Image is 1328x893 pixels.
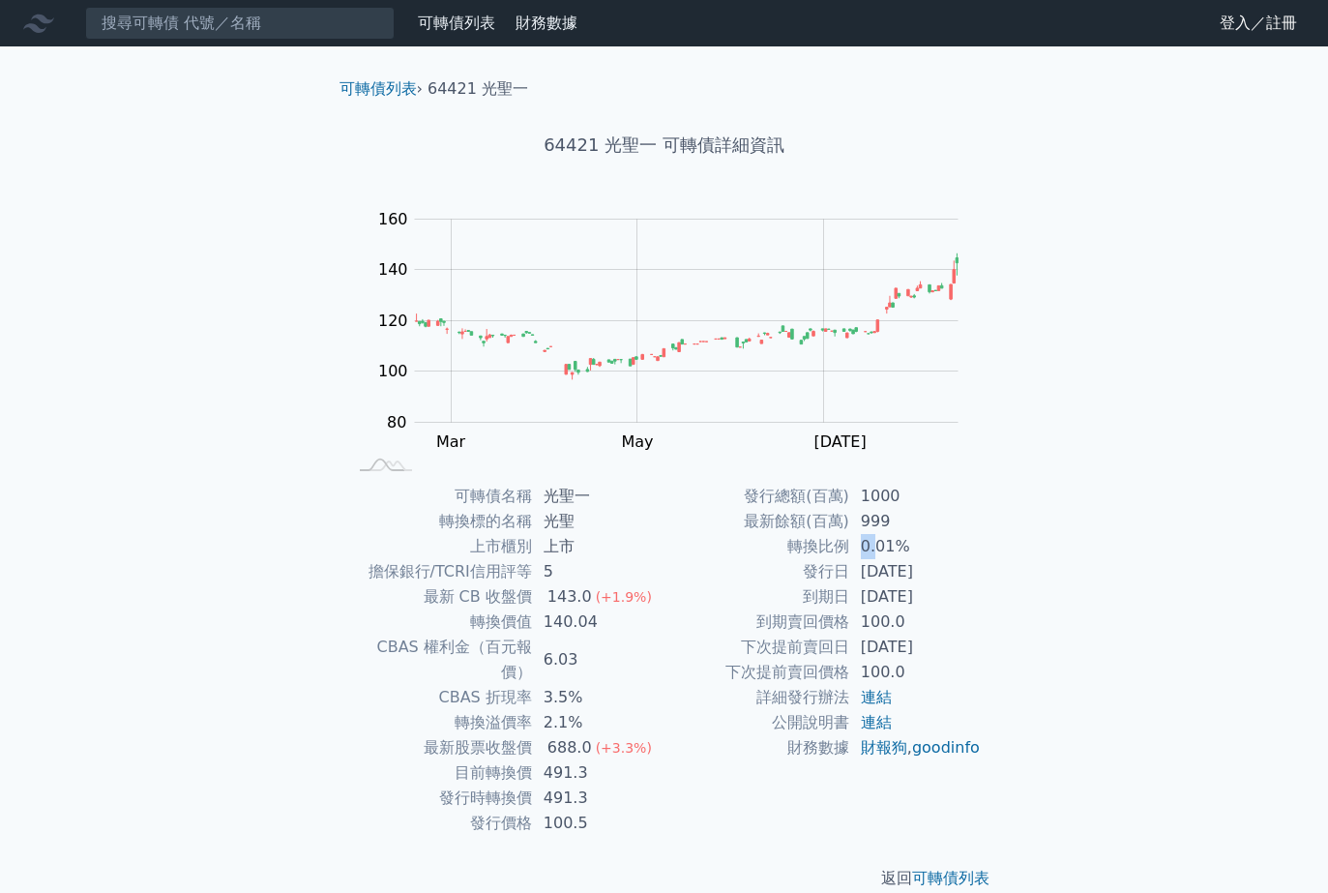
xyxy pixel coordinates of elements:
[532,559,664,584] td: 5
[664,610,849,635] td: 到期賣回價格
[428,77,528,101] li: 64421 光聖一
[369,210,988,491] g: Chart
[664,660,849,685] td: 下次提前賣回價格
[378,312,408,330] tspan: 120
[387,413,406,432] tspan: 80
[849,635,982,660] td: [DATE]
[912,869,989,887] a: 可轉債列表
[378,260,408,279] tspan: 140
[664,484,849,509] td: 發行總額(百萬)
[347,559,532,584] td: 擔保銀行/TCRI信用評等
[664,710,849,735] td: 公開說明書
[664,635,849,660] td: 下次提前賣回日
[849,660,982,685] td: 100.0
[849,559,982,584] td: [DATE]
[532,635,664,685] td: 6.03
[347,484,532,509] td: 可轉債名稱
[861,688,892,706] a: 連結
[596,740,652,756] span: (+3.3%)
[324,132,1005,159] h1: 64421 光聖一 可轉債詳細資訊
[532,811,664,836] td: 100.5
[347,584,532,610] td: 最新 CB 收盤價
[339,77,423,101] li: ›
[596,589,652,605] span: (+1.9%)
[532,484,664,509] td: 光聖一
[849,534,982,559] td: 0.01%
[664,735,849,760] td: 財務數據
[532,610,664,635] td: 140.04
[347,786,532,811] td: 發行時轉換價
[347,534,532,559] td: 上市櫃別
[418,14,495,32] a: 可轉債列表
[347,635,532,685] td: CBAS 權利金（百元報價）
[849,584,982,610] td: [DATE]
[347,509,532,534] td: 轉換標的名稱
[861,713,892,731] a: 連結
[347,811,532,836] td: 發行價格
[347,710,532,735] td: 轉換溢價率
[436,432,466,451] tspan: Mar
[347,610,532,635] td: 轉換價值
[347,685,532,710] td: CBAS 折現率
[849,509,982,534] td: 999
[664,534,849,559] td: 轉換比例
[849,484,982,509] td: 1000
[532,534,664,559] td: 上市
[347,760,532,786] td: 目前轉換價
[861,738,907,757] a: 財報狗
[849,610,982,635] td: 100.0
[532,509,664,534] td: 光聖
[621,432,653,451] tspan: May
[664,685,849,710] td: 詳細發行辦法
[544,735,596,760] div: 688.0
[532,710,664,735] td: 2.1%
[532,786,664,811] td: 491.3
[532,760,664,786] td: 491.3
[347,735,532,760] td: 最新股票收盤價
[814,432,867,451] tspan: [DATE]
[1204,8,1313,39] a: 登入／註冊
[339,79,417,98] a: 可轉債列表
[664,584,849,610] td: 到期日
[664,509,849,534] td: 最新餘額(百萬)
[378,210,408,228] tspan: 160
[532,685,664,710] td: 3.5%
[85,7,395,40] input: 搜尋可轉債 代號／名稱
[912,738,980,757] a: goodinfo
[516,14,577,32] a: 財務數據
[544,584,596,610] div: 143.0
[664,559,849,584] td: 發行日
[378,362,408,380] tspan: 100
[849,735,982,760] td: ,
[324,867,1005,890] p: 返回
